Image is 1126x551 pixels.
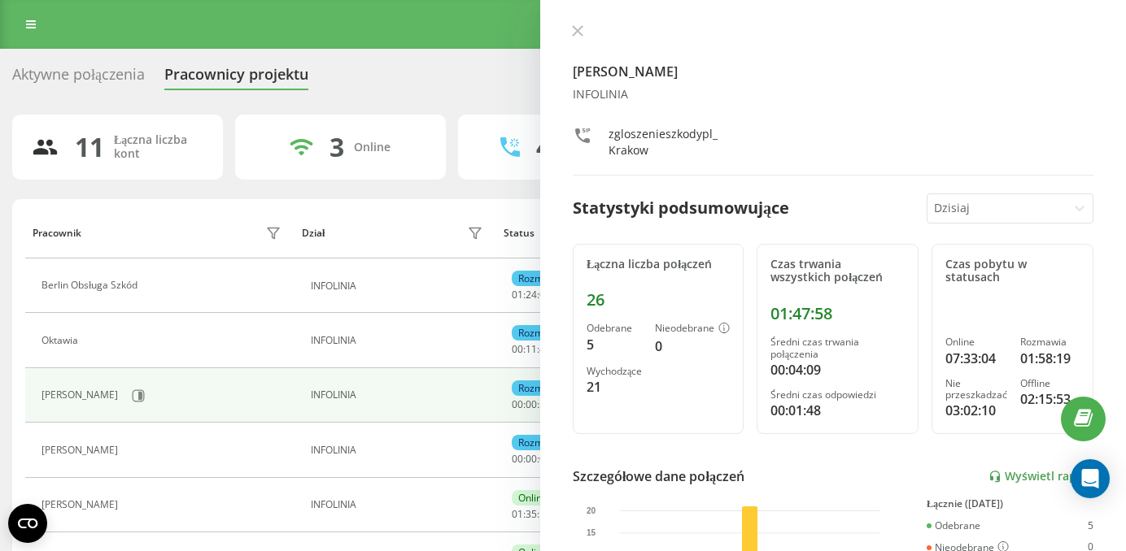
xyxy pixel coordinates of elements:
[8,504,47,543] button: Open CMP widget
[587,290,730,310] div: 26
[512,342,523,356] span: 00
[1020,378,1080,389] div: Offline
[311,280,487,292] div: INFOLINIA
[512,509,551,520] div: : :
[512,325,571,341] div: Rozmawia
[927,498,1093,510] div: Łącznie ([DATE])
[512,344,551,355] div: : :
[504,228,535,239] div: Status
[1020,389,1080,409] div: 02:15:53
[512,507,523,521] span: 01
[587,323,642,334] div: Odebrane
[12,66,145,91] div: Aktywne połączenia
[512,397,523,411] span: 00
[587,366,642,377] div: Wychodzące
[512,453,551,465] div: : :
[770,401,905,420] div: 00:01:48
[770,258,905,285] div: Czas trwania wszystkich połączeń
[536,132,551,163] div: 4
[945,401,1007,420] div: 03:02:10
[770,389,905,401] div: Średni czas odpowiedzi
[526,397,537,411] span: 00
[587,506,596,515] text: 20
[512,380,571,396] div: Rozmawia
[587,335,642,354] div: 5
[41,335,82,346] div: Oktawia
[770,304,905,323] div: 01:47:58
[770,360,905,380] div: 00:04:09
[945,258,1080,285] div: Czas pobytu w statusach
[512,288,523,302] span: 01
[655,336,730,356] div: 0
[927,520,980,531] div: Odebrane
[573,62,1093,81] h4: [PERSON_NAME]
[945,378,1007,401] div: Nie przeszkadzać
[311,445,487,456] div: INFOLINIA
[770,336,905,360] div: Średni czas trwania połączenia
[41,499,122,510] div: [PERSON_NAME]
[587,528,596,537] text: 15
[1088,520,1093,531] div: 5
[573,88,1093,102] div: INFOLINIA
[1071,459,1110,498] div: Open Intercom Messenger
[945,336,1007,348] div: Online
[114,133,203,161] div: Łączna liczba kont
[1020,336,1080,348] div: Rozmawia
[512,289,551,301] div: : :
[164,66,308,91] div: Pracownicy projektu
[33,228,81,239] div: Pracownik
[526,452,537,466] span: 00
[311,499,487,510] div: INFOLINIA
[512,490,554,505] div: Online
[41,445,122,456] div: [PERSON_NAME]
[587,377,642,397] div: 21
[330,132,344,163] div: 3
[512,435,571,450] div: Rozmawia
[945,349,1007,368] div: 07:33:04
[311,389,487,401] div: INFOLINIA
[609,126,725,158] div: zgloszenieszkodypl_Krakow
[526,507,537,521] span: 35
[526,288,537,302] span: 24
[526,342,537,356] span: 11
[41,280,142,291] div: Berlin Obsługa Szkód
[587,258,730,271] div: Łączna liczba połączeń
[573,196,789,220] div: Statystyki podsumowujące
[311,335,487,346] div: INFOLINIA
[512,452,523,466] span: 00
[573,466,744,486] div: Szczegółowe dane połączeń
[41,389,122,401] div: [PERSON_NAME]
[302,228,325,239] div: Dział
[1020,349,1080,368] div: 01:58:19
[512,399,551,410] div: : :
[512,271,571,286] div: Rozmawia
[75,132,104,163] div: 11
[354,141,391,154] div: Online
[989,470,1093,484] a: Wyświetl raport
[655,323,730,336] div: Nieodebrane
